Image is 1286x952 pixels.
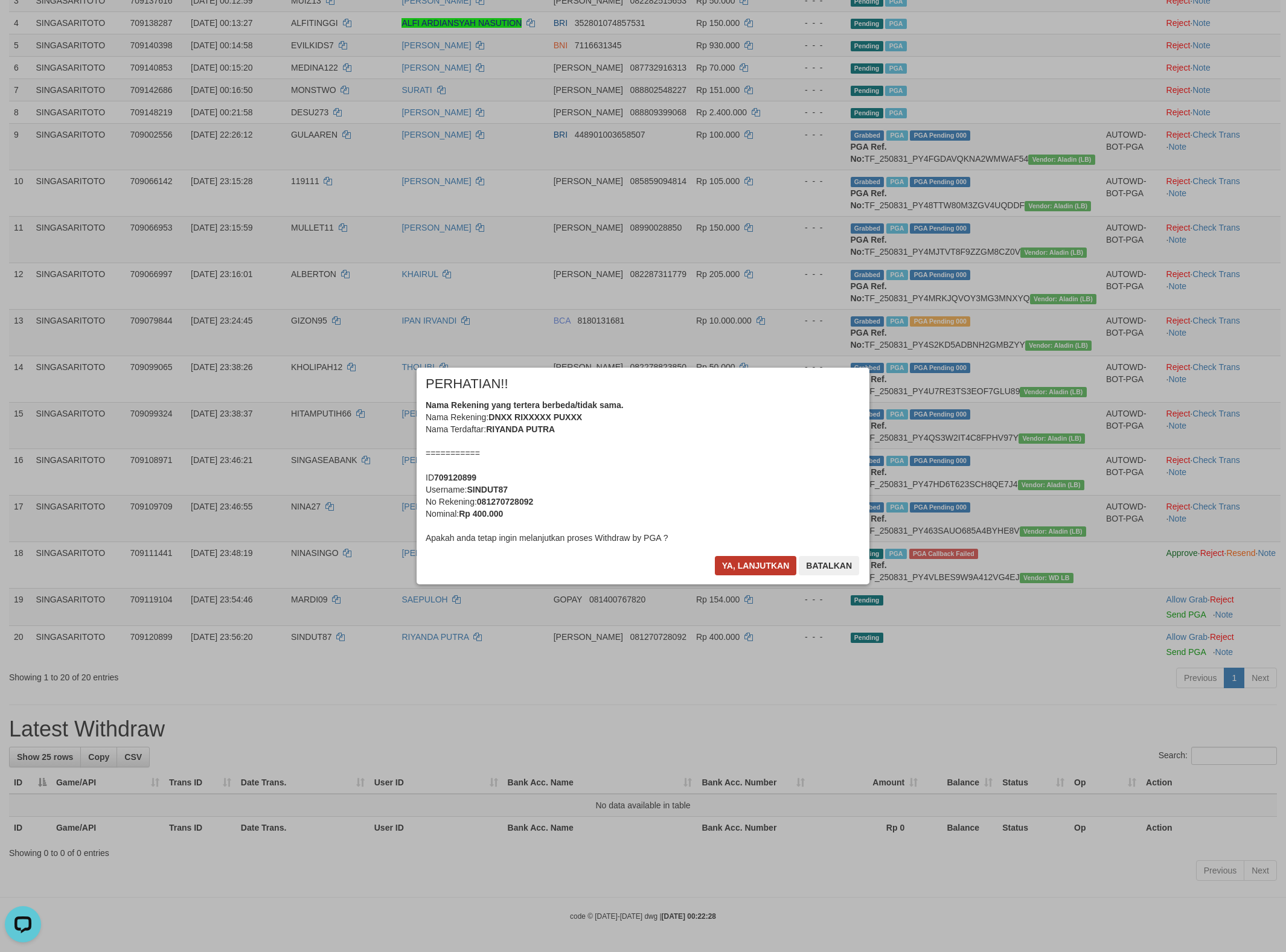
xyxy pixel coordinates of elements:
[426,400,624,410] b: Nama Rekening yang tertera berbeda/tidak sama.
[799,556,859,575] button: Batalkan
[434,473,476,482] b: 709120899
[5,5,41,41] button: Open LiveChat chat widget
[467,485,508,494] b: SINDUT87
[426,378,508,390] span: PERHATIAN!!
[426,399,860,544] div: Nama Rekening: Nama Terdaftar: =========== ID Username: No Rekening: Nominal: Apakah anda tetap i...
[459,509,503,519] b: Rp 400.000
[477,497,533,506] b: 081270728092
[715,556,797,575] button: Ya, lanjutkan
[486,424,555,434] b: RIYANDA PUTRA
[488,412,582,422] b: DNXX RIXXXXX PUXXX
